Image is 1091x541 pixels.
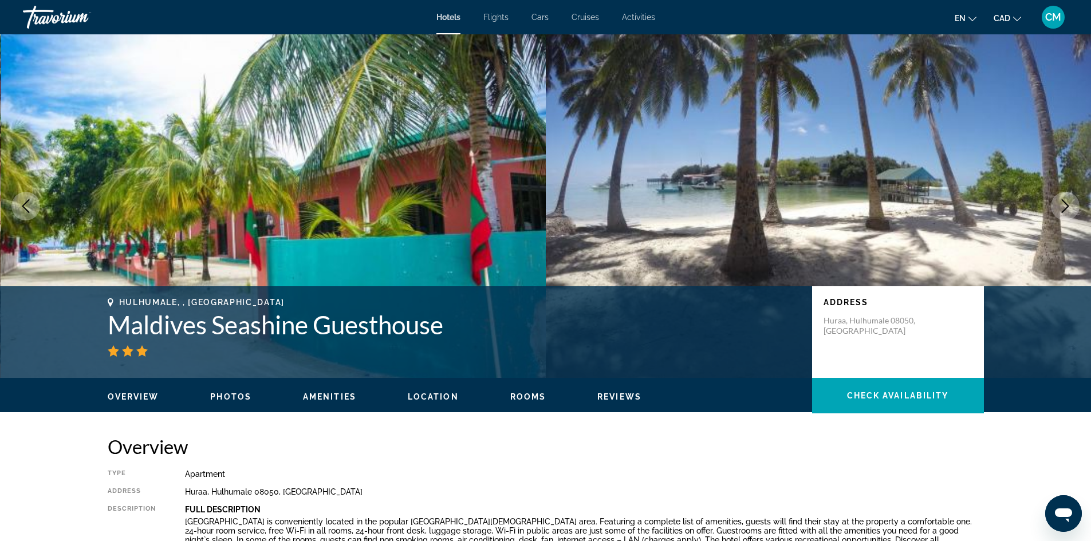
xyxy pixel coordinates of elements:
a: Travorium [23,2,137,32]
button: Change currency [994,10,1021,26]
div: Huraa, Hulhumale 08050, [GEOGRAPHIC_DATA] [185,487,984,496]
button: Change language [955,10,976,26]
iframe: Button to launch messaging window [1045,495,1082,532]
span: CAD [994,14,1010,23]
button: Check Availability [812,378,984,413]
button: Photos [210,392,251,402]
div: Type [108,469,156,479]
a: Cruises [572,13,599,22]
span: Check Availability [847,391,949,400]
button: Next image [1051,192,1080,220]
button: User Menu [1038,5,1068,29]
a: Activities [622,13,655,22]
span: en [955,14,966,23]
b: Full Description [185,505,261,514]
span: Hulhumale, , [GEOGRAPHIC_DATA] [119,298,285,307]
button: Overview [108,392,159,402]
button: Amenities [303,392,356,402]
div: Apartment [185,469,984,479]
button: Reviews [597,392,641,402]
div: Address [108,487,156,496]
span: CM [1045,11,1061,23]
a: Hotels [436,13,460,22]
button: Rooms [510,392,546,402]
p: Address [824,298,972,307]
a: Cars [531,13,549,22]
h1: Maldives Seashine Guesthouse [108,310,801,339]
a: Flights [483,13,509,22]
button: Location [408,392,459,402]
p: Huraa, Hulhumale 08050, [GEOGRAPHIC_DATA] [824,315,915,336]
button: Previous image [11,192,40,220]
h2: Overview [108,435,984,458]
